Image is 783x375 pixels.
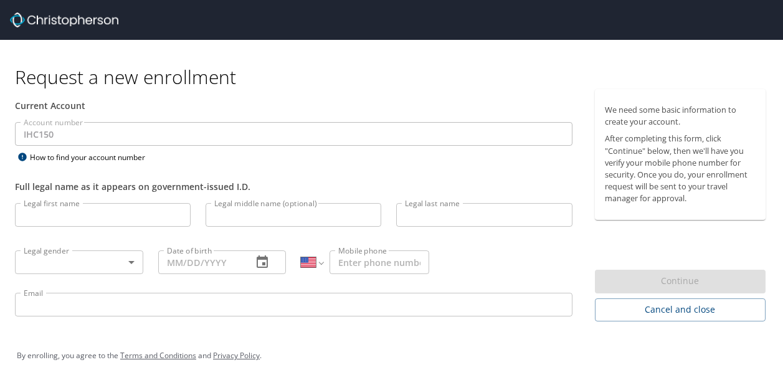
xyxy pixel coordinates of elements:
[15,150,171,165] div: How to find your account number
[15,250,143,274] div: ​
[10,12,118,27] img: cbt logo
[17,340,766,371] div: By enrolling, you agree to the and .
[15,65,776,89] h1: Request a new enrollment
[605,104,756,128] p: We need some basic information to create your account.
[595,298,766,321] button: Cancel and close
[330,250,429,274] input: Enter phone number
[213,350,260,361] a: Privacy Policy
[15,99,572,112] div: Current Account
[158,250,243,274] input: MM/DD/YYYY
[15,180,572,193] div: Full legal name as it appears on government-issued I.D.
[605,302,756,318] span: Cancel and close
[120,350,196,361] a: Terms and Conditions
[605,133,756,204] p: After completing this form, click "Continue" below, then we'll have you verify your mobile phone ...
